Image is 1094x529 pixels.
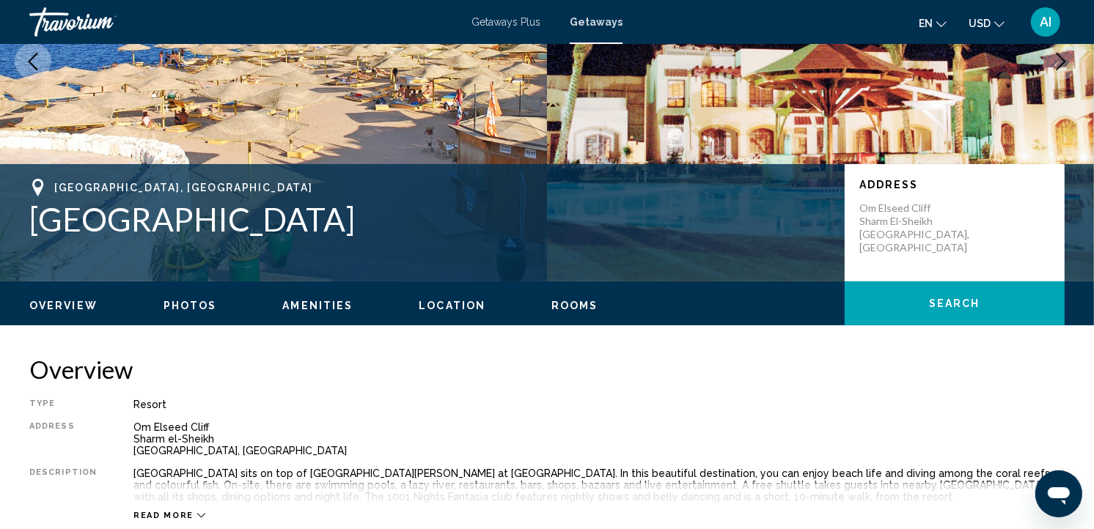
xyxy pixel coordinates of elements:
[919,12,947,34] button: Change language
[1035,470,1082,517] iframe: Кнопка запуска окна обмена сообщениями
[133,511,194,520] span: Read more
[133,510,205,521] button: Read more
[15,43,51,80] button: Previous image
[133,467,1065,503] div: [GEOGRAPHIC_DATA] sits on top of [GEOGRAPHIC_DATA][PERSON_NAME] at [GEOGRAPHIC_DATA]. In this bea...
[29,421,97,456] div: Address
[929,298,980,310] span: Search
[164,300,217,311] span: Photos
[551,299,598,312] button: Rooms
[282,299,353,312] button: Amenities
[133,421,1065,456] div: Om Elseed Cliff Sharm el-Sheikh [GEOGRAPHIC_DATA], [GEOGRAPHIC_DATA]
[969,18,991,29] span: USD
[164,299,217,312] button: Photos
[859,179,1050,190] p: Address
[471,16,540,28] a: Getaways Plus
[845,281,1065,325] button: Search
[1027,7,1065,37] button: User Menu
[419,299,485,312] button: Location
[29,467,97,503] div: Description
[419,300,485,311] span: Location
[133,399,1065,410] div: Resort
[969,12,1005,34] button: Change currency
[29,200,830,238] h1: [GEOGRAPHIC_DATA]
[54,182,312,193] span: [GEOGRAPHIC_DATA], [GEOGRAPHIC_DATA]
[551,300,598,311] span: Rooms
[859,201,977,254] p: Om Elseed Cliff Sharm el-Sheikh [GEOGRAPHIC_DATA], [GEOGRAPHIC_DATA]
[29,7,457,37] a: Travorium
[570,16,623,28] a: Getaways
[919,18,933,29] span: en
[29,300,98,311] span: Overview
[282,300,353,311] span: Amenities
[1040,15,1051,29] span: AI
[29,299,98,312] button: Overview
[29,355,1065,384] h2: Overview
[1043,43,1079,80] button: Next image
[29,399,97,410] div: Type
